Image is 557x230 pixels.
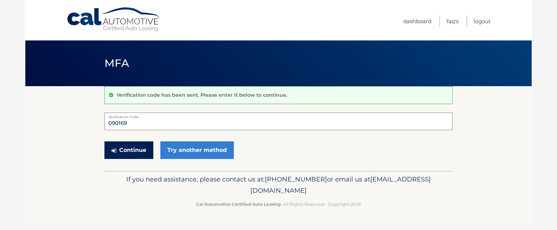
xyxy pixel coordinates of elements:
[474,15,491,27] a: Logout
[104,141,153,159] button: Continue
[250,175,431,194] span: [EMAIL_ADDRESS][DOMAIN_NAME]
[109,200,448,208] p: - All Rights Reserved - Copyright 2025
[109,174,448,196] p: If you need assistance, please contact us at: or email us at
[403,15,431,27] a: Dashboard
[265,175,327,183] span: [PHONE_NUMBER]
[160,141,234,159] a: Try another method
[104,113,453,118] label: Verification Code
[66,7,161,32] a: Cal Automotive
[447,15,459,27] a: FAQ's
[104,57,129,70] span: MFA
[104,113,453,130] input: Verification Code
[196,202,281,207] strong: Cal Automotive Certified Auto Leasing
[117,92,287,98] p: Verification code has been sent. Please enter it below to continue.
